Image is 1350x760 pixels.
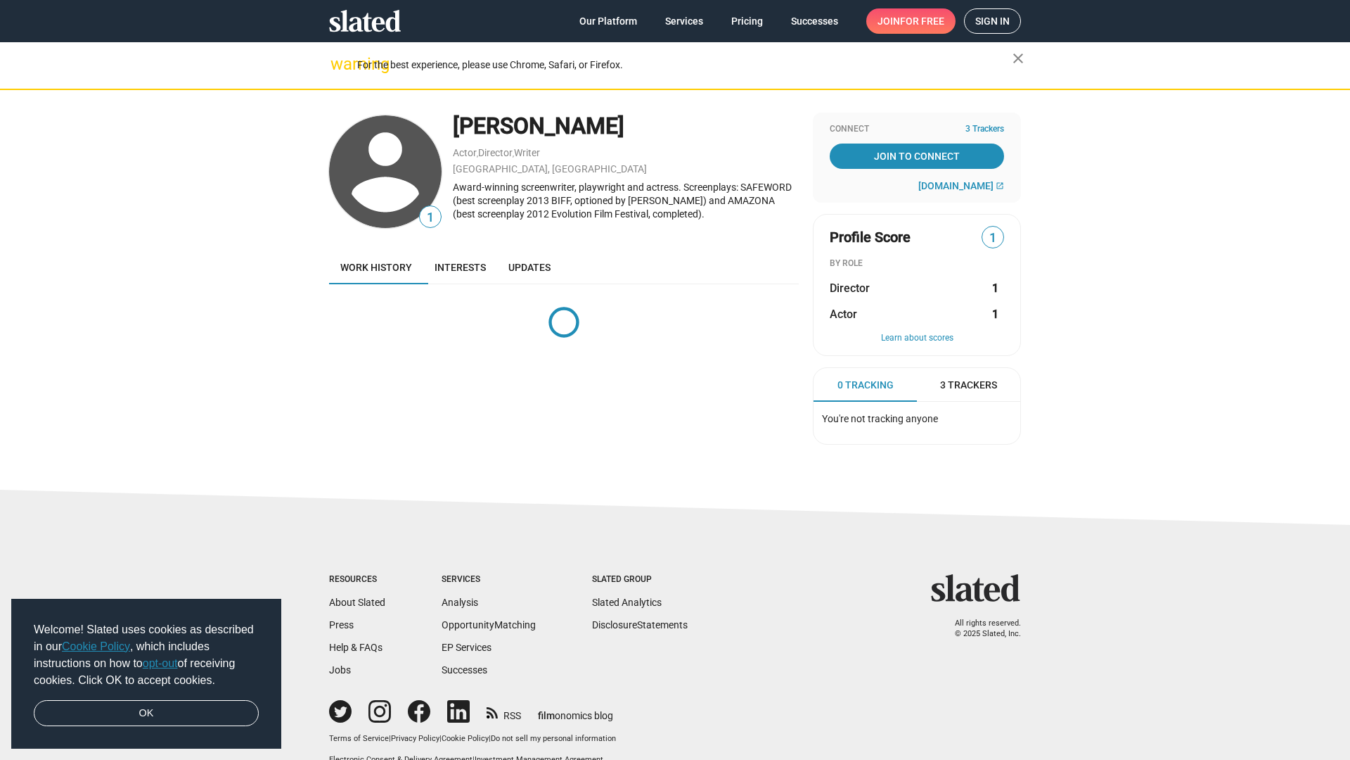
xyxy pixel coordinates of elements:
[329,574,385,585] div: Resources
[780,8,849,34] a: Successes
[329,597,385,608] a: About Slated
[423,251,497,284] a: Interests
[592,619,688,631] a: DisclosureStatements
[965,124,1004,135] span: 3 Trackers
[822,413,938,424] span: You're not tracking anyone
[329,619,354,631] a: Press
[830,281,870,296] span: Director
[877,8,944,34] span: Join
[1010,50,1027,67] mat-icon: close
[391,734,439,743] a: Privacy Policy
[830,258,1004,270] div: BY ROLE
[329,664,351,676] a: Jobs
[514,147,540,158] a: Writer
[996,182,1004,190] mat-icon: open_in_new
[34,700,259,727] a: dismiss cookie message
[442,664,487,676] a: Successes
[477,150,478,158] span: ,
[442,597,478,608] a: Analysis
[992,307,998,322] strong: 1
[497,251,562,284] a: Updates
[478,147,513,158] a: Director
[918,180,994,191] span: [DOMAIN_NAME]
[329,642,382,653] a: Help & FAQs
[830,228,911,247] span: Profile Score
[487,701,521,723] a: RSS
[592,574,688,585] div: Slated Group
[830,333,1004,344] button: Learn about scores
[442,574,536,585] div: Services
[538,698,613,723] a: filmonomics blog
[940,619,1021,639] p: All rights reserved. © 2025 Slated, Inc.
[837,379,894,392] span: 0 Tracking
[453,111,799,141] div: [PERSON_NAME]
[11,599,281,749] div: cookieconsent
[513,150,514,158] span: ,
[439,734,442,743] span: |
[329,734,389,743] a: Terms of Service
[453,147,477,158] a: Actor
[491,734,616,745] button: Do not sell my personal information
[330,56,347,72] mat-icon: warning
[830,124,1004,135] div: Connect
[832,144,1001,169] span: Join To Connect
[830,144,1004,169] a: Join To Connect
[442,642,491,653] a: EP Services
[579,8,637,34] span: Our Platform
[453,163,647,175] a: [GEOGRAPHIC_DATA], [GEOGRAPHIC_DATA]
[568,8,648,34] a: Our Platform
[435,262,486,273] span: Interests
[357,56,1012,75] div: For the best experience, please use Chrome, Safari, or Firefox.
[720,8,774,34] a: Pricing
[143,657,178,669] a: opt-out
[329,251,423,284] a: Work history
[992,281,998,296] strong: 1
[538,710,555,721] span: film
[830,307,857,322] span: Actor
[975,9,1010,33] span: Sign in
[34,621,259,689] span: Welcome! Slated uses cookies as described in our , which includes instructions on how to of recei...
[420,208,441,227] span: 1
[791,8,838,34] span: Successes
[964,8,1021,34] a: Sign in
[982,229,1003,248] span: 1
[62,640,130,652] a: Cookie Policy
[665,8,703,34] span: Services
[940,379,997,392] span: 3 Trackers
[442,619,536,631] a: OpportunityMatching
[508,262,551,273] span: Updates
[453,181,799,220] div: Award-winning screenwriter, playwright and actress. Screenplays: SAFEWORD (best screenplay 2013 B...
[592,597,662,608] a: Slated Analytics
[340,262,412,273] span: Work history
[900,8,944,34] span: for free
[866,8,956,34] a: Joinfor free
[731,8,763,34] span: Pricing
[654,8,714,34] a: Services
[489,734,491,743] span: |
[918,180,1004,191] a: [DOMAIN_NAME]
[442,734,489,743] a: Cookie Policy
[389,734,391,743] span: |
